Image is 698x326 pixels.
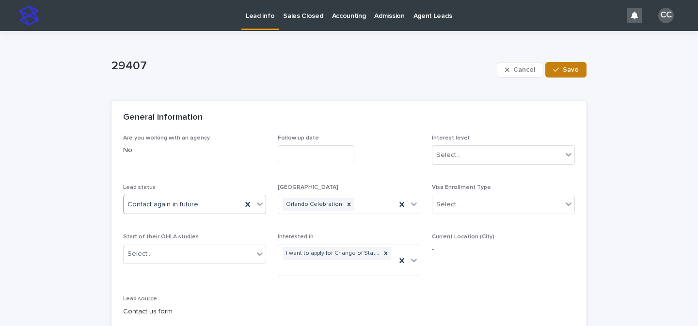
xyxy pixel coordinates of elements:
[432,185,491,190] span: Visa Enrollment Type
[658,8,674,23] div: CC
[283,247,381,260] div: I want to apply for Change of Status (COS)
[278,234,314,240] span: Interested in
[123,234,199,240] span: Start of their OHLA studies
[278,185,338,190] span: [GEOGRAPHIC_DATA]
[432,234,494,240] span: Current Location (City)
[432,135,469,141] span: Interest level
[436,200,460,210] div: Select...
[19,6,39,25] img: stacker-logo-s-only.png
[123,145,266,155] p: No
[123,135,210,141] span: Are you working with an agency
[545,62,587,78] button: Save
[123,296,157,302] span: Lead source
[432,245,575,255] p: -
[127,249,152,259] div: Select...
[123,185,156,190] span: Lead status
[111,59,493,73] p: 29407
[283,198,344,211] div: Orlando Celebration
[127,200,198,210] span: Contact again in future
[563,66,579,73] span: Save
[278,135,319,141] span: Follow up date
[123,112,203,123] h2: General information
[497,62,543,78] button: Cancel
[123,307,266,317] p: Contact us form
[513,66,535,73] span: Cancel
[436,150,460,160] div: Select...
